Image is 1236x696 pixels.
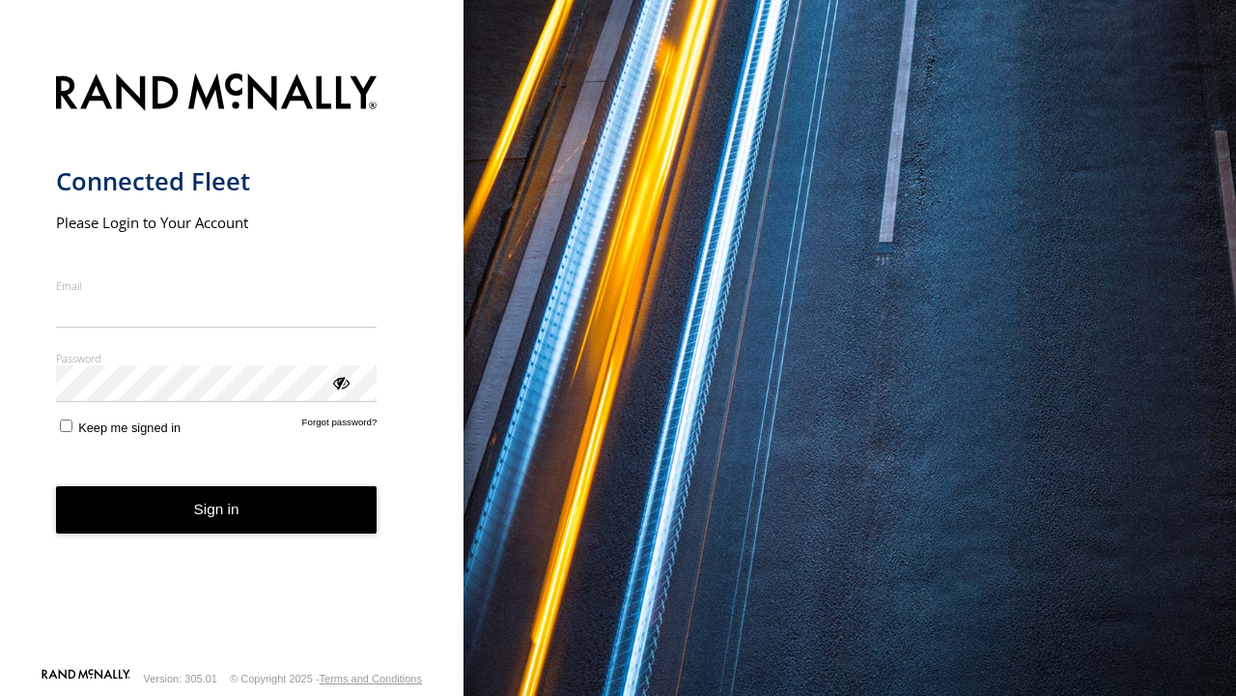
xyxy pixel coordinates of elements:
[56,486,378,534] button: Sign in
[78,420,181,435] span: Keep me signed in
[230,673,422,684] div: © Copyright 2025 -
[56,62,408,667] form: main
[60,420,72,432] input: Keep me signed in
[56,351,378,365] label: Password
[330,372,350,391] div: ViewPassword
[144,673,217,684] div: Version: 305.01
[56,278,378,293] label: Email
[56,70,378,119] img: Rand McNally
[56,165,378,197] h1: Connected Fleet
[320,673,422,684] a: Terms and Conditions
[302,417,378,435] a: Forgot password?
[56,213,378,232] h2: Please Login to Your Account
[42,669,130,688] a: Visit our Website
